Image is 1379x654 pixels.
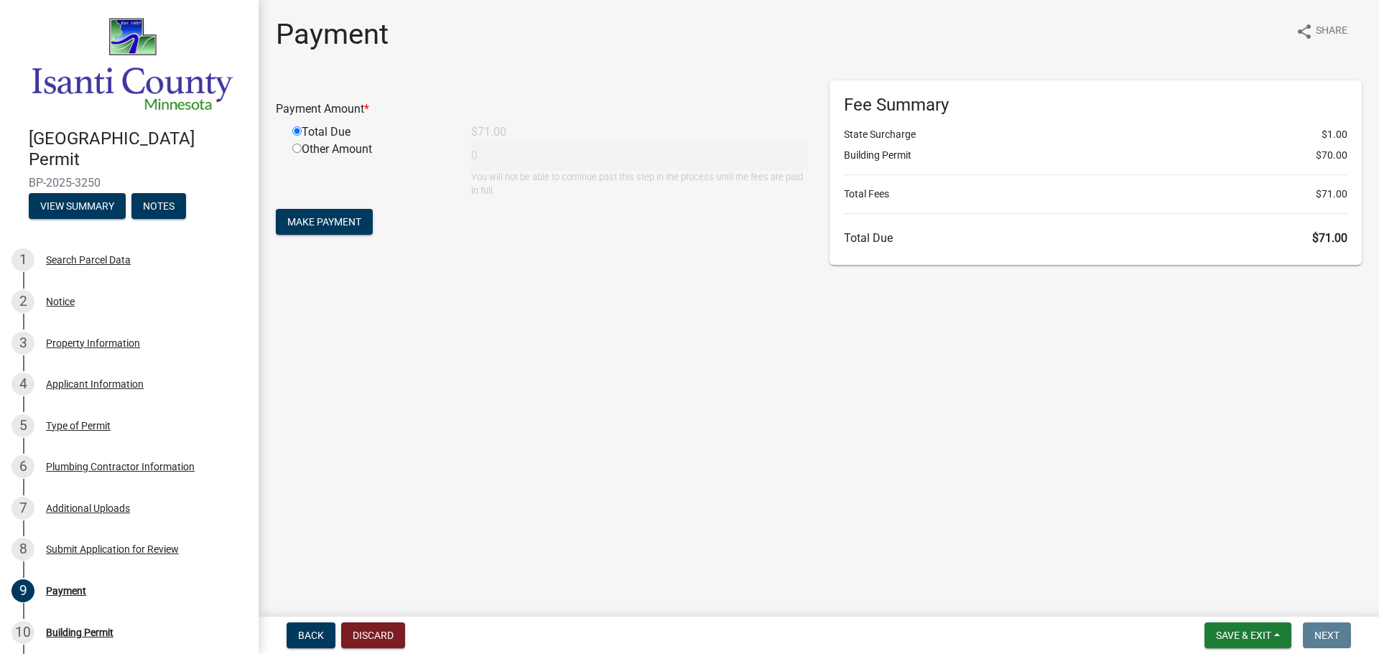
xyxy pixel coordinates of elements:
[1316,187,1347,202] span: $71.00
[11,497,34,520] div: 7
[11,290,34,313] div: 2
[29,176,230,190] span: BP-2025-3250
[11,414,34,437] div: 5
[1216,630,1271,641] span: Save & Exit
[1296,23,1313,40] i: share
[46,379,144,389] div: Applicant Information
[282,141,460,197] div: Other Amount
[46,627,113,637] div: Building Permit
[46,255,131,265] div: Search Parcel Data
[46,586,86,596] div: Payment
[11,538,34,561] div: 8
[844,95,1347,116] h6: Fee Summary
[276,17,389,52] h1: Payment
[844,231,1347,245] h6: Total Due
[265,101,819,118] div: Payment Amount
[46,338,140,348] div: Property Information
[131,193,186,219] button: Notes
[131,201,186,212] wm-modal-confirm: Notes
[844,148,1347,163] li: Building Permit
[29,201,126,212] wm-modal-confirm: Summary
[1316,148,1347,163] span: $70.00
[11,579,34,602] div: 9
[29,15,236,113] img: Isanti County, Minnesota
[1312,231,1347,245] span: $71.00
[11,621,34,644] div: 10
[1303,622,1351,648] button: Next
[46,503,130,513] div: Additional Uploads
[276,209,373,235] button: Make Payment
[11,455,34,478] div: 6
[298,630,324,641] span: Back
[341,622,405,648] button: Discard
[46,296,75,307] div: Notice
[282,123,460,141] div: Total Due
[1284,17,1359,45] button: shareShare
[287,216,361,228] span: Make Payment
[46,462,195,472] div: Plumbing Contractor Information
[29,129,247,170] h4: [GEOGRAPHIC_DATA] Permit
[1314,630,1339,641] span: Next
[287,622,335,648] button: Back
[11,248,34,271] div: 1
[1322,127,1347,142] span: $1.00
[11,373,34,396] div: 4
[844,127,1347,142] li: State Surcharge
[46,421,111,431] div: Type of Permit
[1316,23,1347,40] span: Share
[844,187,1347,202] li: Total Fees
[29,193,126,219] button: View Summary
[1204,622,1291,648] button: Save & Exit
[46,544,179,554] div: Submit Application for Review
[11,332,34,355] div: 3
